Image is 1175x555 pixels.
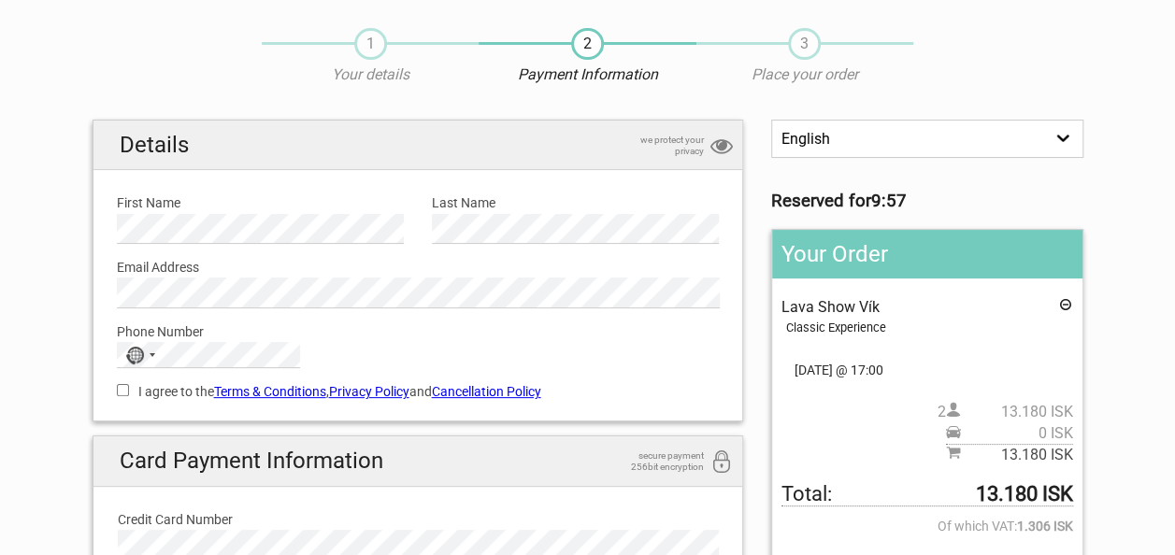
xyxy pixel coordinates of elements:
[432,192,719,213] label: Last Name
[710,135,733,160] i: privacy protection
[610,135,704,157] span: we protect your privacy
[710,450,733,476] i: 256bit encryption
[26,33,211,48] p: We're away right now. Please check back later!
[946,444,1073,465] span: Subtotal
[93,121,743,170] h2: Details
[781,516,1072,536] span: Of which VAT:
[93,436,743,486] h2: Card Payment Information
[788,28,821,60] span: 3
[215,29,237,51] button: Open LiveChat chat widget
[976,484,1073,505] strong: 13.180 ISK
[214,384,326,399] a: Terms & Conditions
[871,191,907,211] strong: 9:57
[262,64,479,85] p: Your details
[781,484,1072,505] span: Total to be paid
[117,192,404,213] label: First Name
[354,28,387,60] span: 1
[786,318,1072,338] div: Classic Experience
[571,28,604,60] span: 2
[118,343,165,367] button: Selected country
[1017,516,1073,536] strong: 1.306 ISK
[946,423,1073,444] span: Pickup price
[781,360,1072,380] span: [DATE] @ 17:00
[961,402,1073,422] span: 13.180 ISK
[771,191,1082,211] h3: Reserved for
[610,450,704,473] span: secure payment 256bit encryption
[118,509,719,530] label: Credit Card Number
[961,423,1073,444] span: 0 ISK
[479,64,695,85] p: Payment Information
[781,298,880,316] span: Lava Show Vík
[329,384,409,399] a: Privacy Policy
[117,381,720,402] label: I agree to the , and
[938,402,1073,422] span: 2 person(s)
[961,445,1073,465] span: 13.180 ISK
[117,257,720,277] label: Email Address
[696,64,913,85] p: Place your order
[772,230,1082,278] h2: Your Order
[117,321,720,342] label: Phone Number
[432,384,541,399] a: Cancellation Policy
